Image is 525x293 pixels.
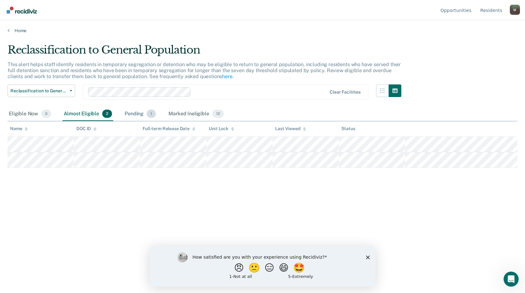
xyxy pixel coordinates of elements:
span: 0 [41,110,51,118]
div: Clear facilities [330,89,361,95]
div: Unit Lock [209,126,234,131]
div: Pending1 [123,107,157,121]
div: Almost Eligible2 [62,107,113,121]
div: Name [10,126,28,131]
div: M [510,5,520,15]
span: 2 [102,110,112,118]
span: 12 [212,110,224,118]
div: DOC ID [76,126,97,131]
button: Profile dropdown button [510,5,520,15]
a: Home [8,28,517,33]
img: Recidiviz [7,7,37,14]
a: here [222,73,232,79]
span: Reclassification to General Population [10,88,67,94]
div: Status [341,126,355,131]
iframe: Survey by Kim from Recidiviz [150,246,375,287]
div: Eligible Now0 [8,107,52,121]
div: Last Viewed [275,126,306,131]
button: Reclassification to General Population [8,84,75,97]
p: This alert helps staff identify residents in temporary segregation or detention who may be eligib... [8,61,401,79]
iframe: Intercom live chat [504,272,519,287]
span: 1 [147,110,156,118]
div: Reclassification to General Population [8,43,401,61]
div: Marked Ineligible12 [167,107,225,121]
div: Full-term Release Date [143,126,195,131]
